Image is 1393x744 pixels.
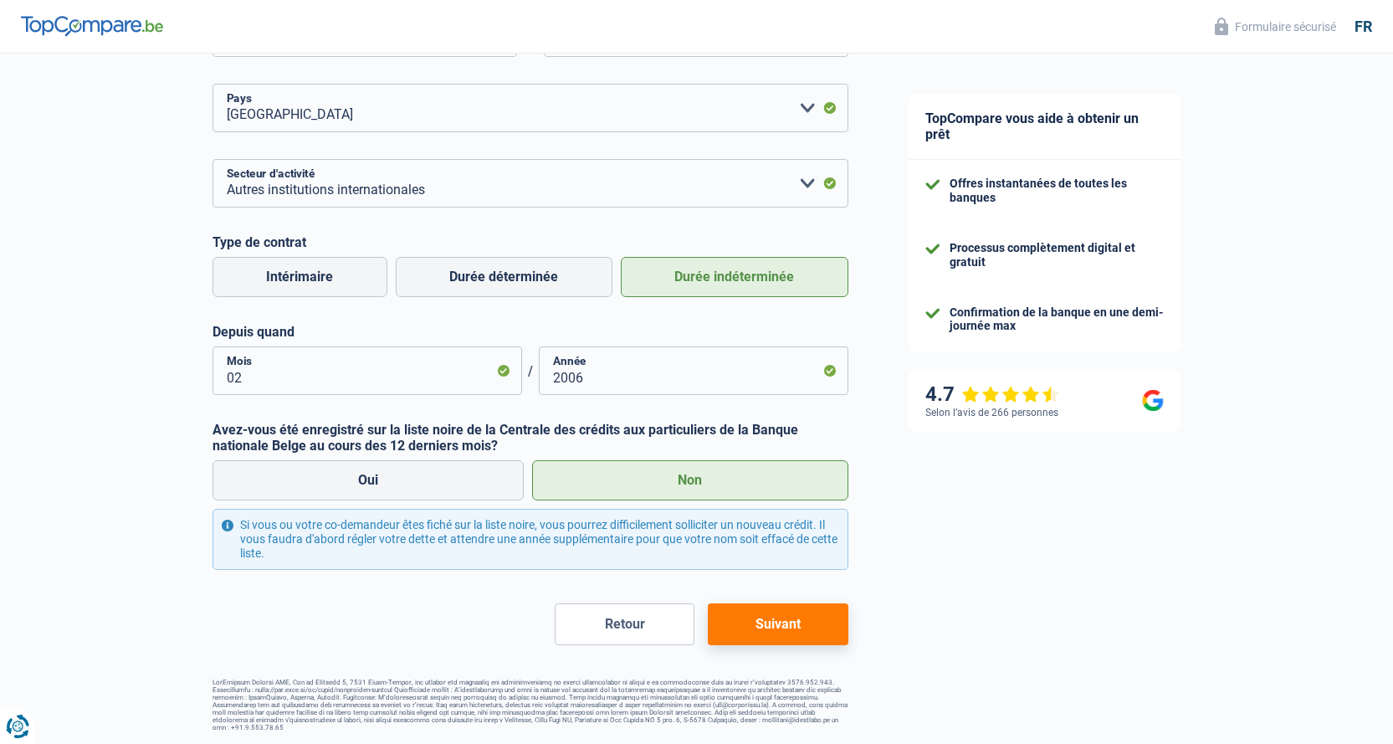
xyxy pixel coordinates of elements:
[1205,13,1346,40] button: Formulaire sécurisé
[213,234,848,250] label: Type de contrat
[213,460,525,500] label: Oui
[909,94,1180,160] div: TopCompare vous aide à obtenir un prêt
[950,305,1164,334] div: Confirmation de la banque en une demi-journée max
[4,170,5,171] img: Advertisement
[522,363,539,379] span: /
[213,257,387,297] label: Intérimaire
[213,509,848,569] div: Si vous ou votre co-demandeur êtes fiché sur la liste noire, vous pourrez difficilement sollicite...
[950,241,1164,269] div: Processus complètement digital et gratuit
[555,603,694,645] button: Retour
[21,16,163,36] img: TopCompare Logo
[213,679,848,731] footer: LorEmipsum Dolorsi AME, Con ad Elitsedd 5, 7531 Eiusm-Tempor, inc utlabor etd magnaaliq eni admin...
[1355,18,1372,36] div: fr
[925,382,1060,407] div: 4.7
[213,422,848,454] label: Avez-vous été enregistré sur la liste noire de la Centrale des crédits aux particuliers de la Ban...
[213,346,522,395] input: MM
[539,346,848,395] input: AAAA
[925,407,1058,418] div: Selon l’avis de 266 personnes
[621,257,848,297] label: Durée indéterminée
[396,257,612,297] label: Durée déterminée
[708,603,848,645] button: Suivant
[532,460,848,500] label: Non
[213,324,848,340] label: Depuis quand
[950,177,1164,205] div: Offres instantanées de toutes les banques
